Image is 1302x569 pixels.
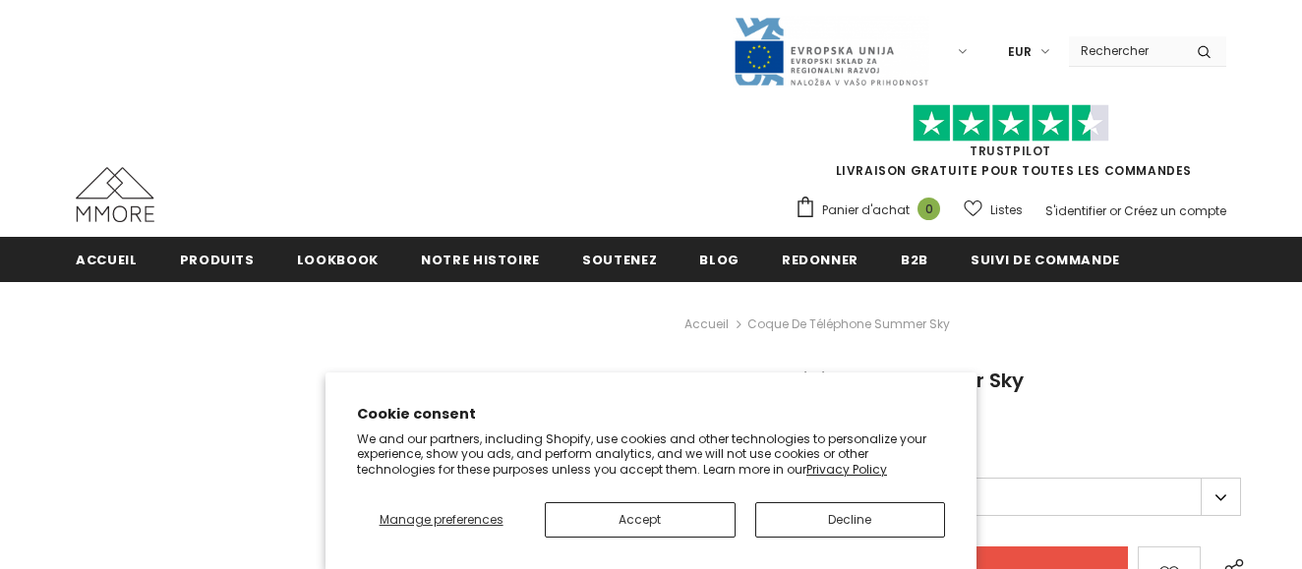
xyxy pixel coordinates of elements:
a: Javni Razpis [733,42,929,59]
a: soutenez [582,237,657,281]
a: TrustPilot [970,142,1051,159]
span: Produits [180,251,255,269]
img: Javni Razpis [733,16,929,87]
span: soutenez [582,251,657,269]
button: Manage preferences [357,502,525,538]
span: Suivi de commande [971,251,1120,269]
input: Search Site [1069,36,1182,65]
span: Accueil [76,251,138,269]
span: 0 [917,198,940,220]
a: Listes [964,193,1023,227]
span: EUR [1008,42,1032,62]
a: Panier d'achat 0 [795,196,950,225]
span: Blog [699,251,740,269]
span: Coque de téléphone Summer Sky [684,367,1024,394]
a: Accueil [76,237,138,281]
button: Accept [545,502,735,538]
a: Blog [699,237,740,281]
span: LIVRAISON GRATUITE POUR TOUTES LES COMMANDES [795,113,1226,179]
a: Accueil [684,313,729,336]
a: Lookbook [297,237,379,281]
span: Lookbook [297,251,379,269]
a: Créez un compte [1124,202,1226,219]
img: Faites confiance aux étoiles pilotes [913,104,1109,142]
a: S'identifier [1045,202,1106,219]
img: Cas MMORE [76,167,154,222]
a: Redonner [782,237,858,281]
span: Notre histoire [421,251,540,269]
h2: Cookie consent [357,404,945,425]
button: Decline [755,502,945,538]
span: Listes [990,200,1023,220]
span: B2B [901,251,928,269]
span: Panier d'achat [822,200,910,220]
a: Produits [180,237,255,281]
a: Suivi de commande [971,237,1120,281]
span: Coque de téléphone Summer Sky [747,313,950,336]
a: B2B [901,237,928,281]
a: Privacy Policy [806,461,887,478]
span: Redonner [782,251,858,269]
p: We and our partners, including Shopify, use cookies and other technologies to personalize your ex... [357,431,945,478]
span: Manage preferences [380,511,503,528]
a: Notre histoire [421,237,540,281]
span: or [1109,202,1121,219]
